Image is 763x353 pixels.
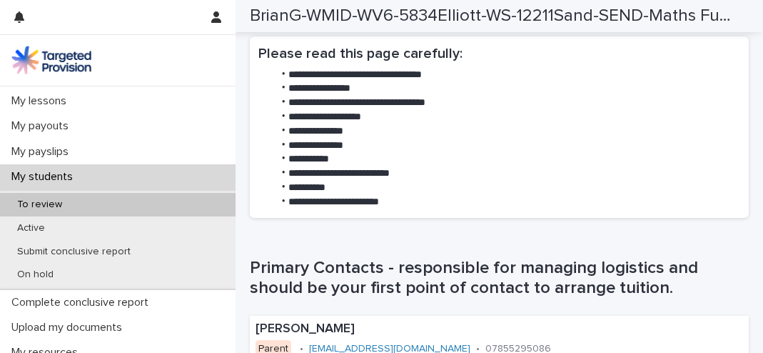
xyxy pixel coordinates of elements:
img: M5nRWzHhSzIhMunXDL62 [11,46,91,74]
p: Submit conclusive report [6,246,142,258]
p: My payslips [6,145,80,159]
p: My students [6,170,84,184]
p: My payouts [6,119,80,133]
p: Complete conclusive report [6,296,160,309]
p: [PERSON_NAME] [256,322,650,337]
p: To review [6,199,74,211]
h1: Primary Contacts - responsible for managing logistics and should be your first point of contact t... [250,258,749,299]
p: On hold [6,269,65,281]
h2: BrianG-WMID-WV6-5834Elliott-WS-12211Sand-SEND-Maths Functional Skills English Functional Skills-1... [250,6,732,26]
h2: Please read this page carefully: [258,45,740,62]
p: Active [6,222,56,234]
p: My lessons [6,94,78,108]
p: Upload my documents [6,321,133,334]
